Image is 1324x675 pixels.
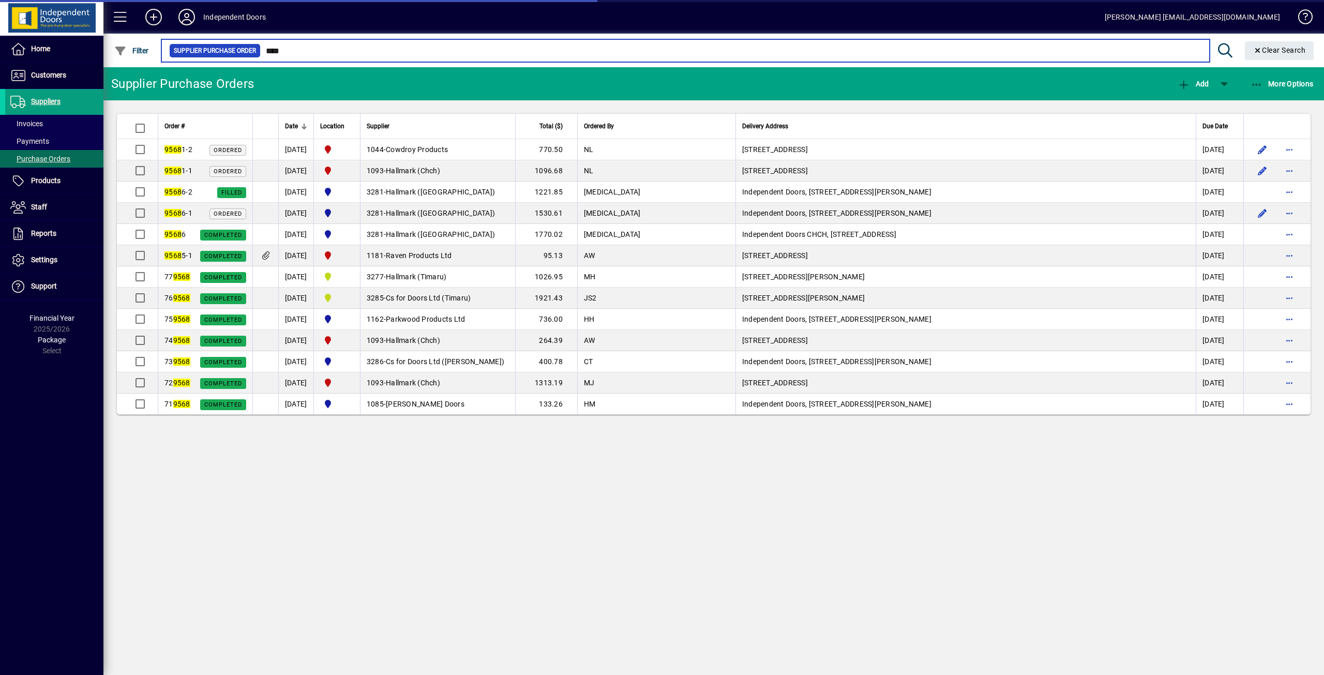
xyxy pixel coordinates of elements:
[735,245,1196,266] td: [STREET_ADDRESS]
[360,394,515,414] td: -
[278,372,313,394] td: [DATE]
[214,168,242,175] span: Ordered
[584,251,595,260] span: AW
[137,8,170,26] button: Add
[1254,205,1271,221] button: Edit
[204,274,242,281] span: Completed
[360,139,515,160] td: -
[360,288,515,309] td: -
[367,400,384,408] span: 1085
[164,336,190,344] span: 74
[31,71,66,79] span: Customers
[515,330,577,351] td: 264.39
[31,44,50,53] span: Home
[1281,162,1298,179] button: More options
[278,266,313,288] td: [DATE]
[386,294,471,302] span: Cs for Doors Ltd (Timaru)
[584,167,594,175] span: NL
[584,230,641,238] span: [MEDICAL_DATA]
[735,330,1196,351] td: [STREET_ADDRESS]
[735,372,1196,394] td: [STREET_ADDRESS]
[1196,245,1243,266] td: [DATE]
[10,119,43,128] span: Invoices
[515,245,577,266] td: 95.13
[203,9,266,25] div: Independent Doors
[367,294,384,302] span: 3285
[164,400,190,408] span: 71
[320,334,354,347] span: Christchurch
[1196,309,1243,330] td: [DATE]
[735,224,1196,245] td: Independent Doors CHCH, [STREET_ADDRESS]
[173,294,190,302] em: 9568
[164,273,190,281] span: 77
[515,139,577,160] td: 770.50
[5,194,103,220] a: Staff
[164,209,192,217] span: 6-1
[386,357,504,366] span: Cs for Doors Ltd ([PERSON_NAME])
[360,245,515,266] td: -
[29,314,74,322] span: Financial Year
[1251,80,1314,88] span: More Options
[164,251,192,260] span: 5-1
[173,273,190,281] em: 9568
[1196,351,1243,372] td: [DATE]
[360,224,515,245] td: -
[584,357,593,366] span: CT
[320,398,354,410] span: Cromwell Central Otago
[515,266,577,288] td: 1026.95
[5,221,103,247] a: Reports
[164,357,190,366] span: 73
[164,251,182,260] em: 9568
[515,351,577,372] td: 400.78
[735,266,1196,288] td: [STREET_ADDRESS][PERSON_NAME]
[164,188,192,196] span: 6-2
[735,139,1196,160] td: [STREET_ADDRESS]
[386,230,495,238] span: Hallmark ([GEOGRAPHIC_DATA])
[386,336,440,344] span: Hallmark (Chch)
[1248,74,1316,93] button: More Options
[164,230,186,238] span: 6
[320,377,354,389] span: Christchurch
[1254,141,1271,158] button: Edit
[386,209,495,217] span: Hallmark ([GEOGRAPHIC_DATA])
[164,121,246,132] div: Order #
[735,182,1196,203] td: Independent Doors, [STREET_ADDRESS][PERSON_NAME]
[164,294,190,302] span: 76
[386,251,452,260] span: Raven Products Ltd
[164,145,182,154] em: 9568
[515,372,577,394] td: 1313.19
[164,315,190,323] span: 75
[31,282,57,290] span: Support
[1281,353,1298,370] button: More options
[204,295,242,302] span: Completed
[386,273,446,281] span: Hallmark (Timaru)
[164,188,182,196] em: 9568
[735,309,1196,330] td: Independent Doors, [STREET_ADDRESS][PERSON_NAME]
[360,351,515,372] td: -
[173,357,190,366] em: 9568
[204,359,242,366] span: Completed
[204,338,242,344] span: Completed
[164,167,192,175] span: 1-1
[584,121,729,132] div: Ordered By
[367,121,509,132] div: Supplier
[367,145,384,154] span: 1044
[1281,290,1298,306] button: More options
[1281,332,1298,349] button: More options
[320,292,354,304] span: Timaru
[164,379,190,387] span: 72
[31,97,61,106] span: Suppliers
[320,249,354,262] span: Christchurch
[320,186,354,198] span: Cromwell Central Otago
[5,36,103,62] a: Home
[1196,182,1243,203] td: [DATE]
[1281,396,1298,412] button: More options
[10,155,70,163] span: Purchase Orders
[367,167,384,175] span: 1093
[367,357,384,366] span: 3286
[5,150,103,168] a: Purchase Orders
[174,46,256,56] span: Supplier Purchase Order
[1105,9,1280,25] div: [PERSON_NAME] [EMAIL_ADDRESS][DOMAIN_NAME]
[278,309,313,330] td: [DATE]
[204,401,242,408] span: Completed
